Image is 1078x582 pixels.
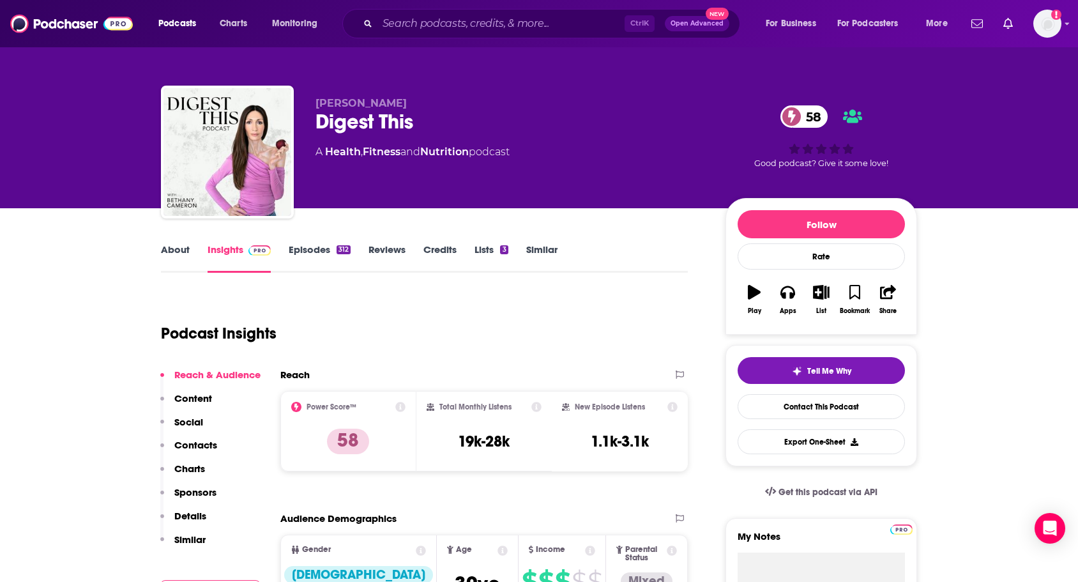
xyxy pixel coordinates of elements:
[757,13,832,34] button: open menu
[625,546,665,562] span: Parental Status
[780,307,796,315] div: Apps
[174,533,206,546] p: Similar
[377,13,625,34] input: Search podcasts, credits, & more...
[174,416,203,428] p: Social
[174,392,212,404] p: Content
[289,243,351,273] a: Episodes312
[738,394,905,419] a: Contact This Podcast
[315,97,407,109] span: [PERSON_NAME]
[160,510,206,533] button: Details
[439,402,512,411] h2: Total Monthly Listens
[160,416,203,440] button: Social
[220,15,247,33] span: Charts
[474,243,508,273] a: Lists3
[161,243,190,273] a: About
[160,392,212,416] button: Content
[748,307,761,315] div: Play
[966,13,988,34] a: Show notifications dropdown
[337,245,351,254] div: 312
[738,277,771,323] button: Play
[780,105,828,128] a: 58
[755,477,888,508] a: Get this podcast via API
[160,533,206,557] button: Similar
[917,13,964,34] button: open menu
[738,429,905,454] button: Export One-Sheet
[208,243,271,273] a: InsightsPodchaser Pro
[248,245,271,256] img: Podchaser Pro
[272,15,317,33] span: Monitoring
[816,307,826,315] div: List
[363,146,400,158] a: Fitness
[327,429,369,454] p: 58
[263,13,334,34] button: open menu
[840,307,870,315] div: Bookmark
[10,11,133,36] img: Podchaser - Follow, Share and Rate Podcasts
[354,9,752,38] div: Search podcasts, credits, & more...
[400,146,420,158] span: and
[1035,513,1065,544] div: Open Intercom Messenger
[793,105,828,128] span: 58
[807,366,851,376] span: Tell Me Why
[307,402,356,411] h2: Power Score™
[368,243,406,273] a: Reviews
[536,546,565,554] span: Income
[926,15,948,33] span: More
[738,210,905,238] button: Follow
[160,439,217,463] button: Contacts
[456,546,472,554] span: Age
[890,525,913,535] img: Podchaser Pro
[500,245,508,254] div: 3
[838,277,871,323] button: Bookmark
[766,15,816,33] span: For Business
[829,13,917,34] button: open menu
[778,487,877,498] span: Get this podcast via API
[315,144,510,160] div: A podcast
[706,8,729,20] span: New
[160,369,261,392] button: Reach & Audience
[1033,10,1061,38] img: User Profile
[872,277,905,323] button: Share
[160,486,216,510] button: Sponsors
[174,463,205,475] p: Charts
[423,243,457,273] a: Credits
[738,357,905,384] button: tell me why sparkleTell Me Why
[174,439,217,451] p: Contacts
[754,158,888,168] span: Good podcast? Give it some love!
[160,463,205,486] button: Charts
[158,15,196,33] span: Podcasts
[738,530,905,553] label: My Notes
[163,88,291,216] img: Digest This
[174,510,206,522] p: Details
[420,146,469,158] a: Nutrition
[738,243,905,270] div: Rate
[879,307,897,315] div: Share
[998,13,1018,34] a: Show notifications dropdown
[302,546,331,554] span: Gender
[280,512,397,525] h2: Audience Demographics
[725,97,917,176] div: 58Good podcast? Give it some love!
[1033,10,1061,38] button: Show profile menu
[211,13,255,34] a: Charts
[174,486,216,498] p: Sponsors
[458,432,510,451] h3: 19k-28k
[149,13,213,34] button: open menu
[805,277,838,323] button: List
[792,366,802,376] img: tell me why sparkle
[174,369,261,381] p: Reach & Audience
[1051,10,1061,20] svg: Add a profile image
[280,369,310,381] h2: Reach
[575,402,645,411] h2: New Episode Listens
[325,146,361,158] a: Health
[837,15,899,33] span: For Podcasters
[665,16,729,31] button: Open AdvancedNew
[1033,10,1061,38] span: Logged in as audreytaylor13
[526,243,558,273] a: Similar
[361,146,363,158] span: ,
[625,15,655,32] span: Ctrl K
[890,523,913,535] a: Pro website
[771,277,804,323] button: Apps
[591,432,649,451] h3: 1.1k-3.1k
[671,20,724,27] span: Open Advanced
